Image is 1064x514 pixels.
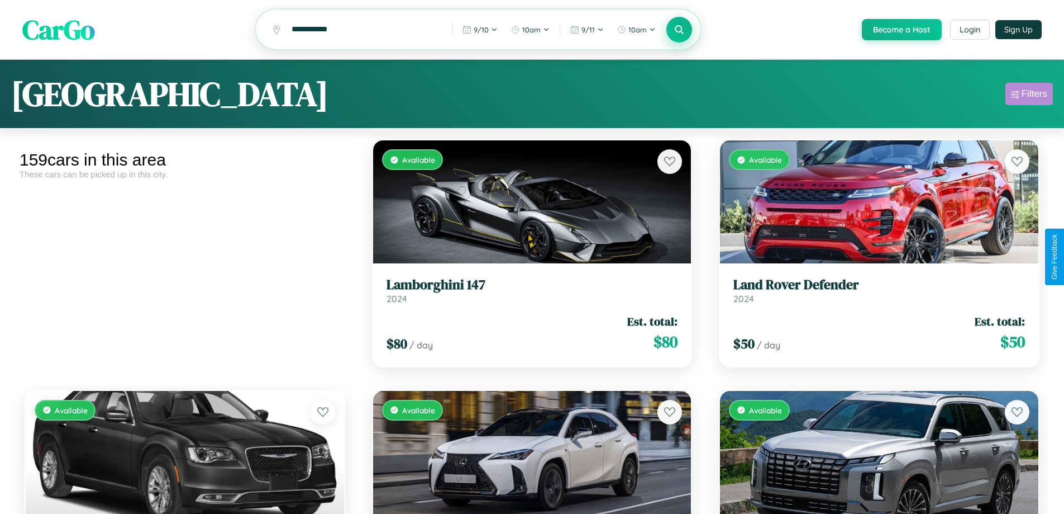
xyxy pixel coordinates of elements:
span: $ 80 [387,334,407,353]
button: Filters [1005,83,1053,105]
span: 9 / 10 [474,25,489,34]
div: 159 cars in this area [20,150,350,169]
span: / day [409,339,433,351]
span: Available [402,405,435,415]
span: Available [749,405,782,415]
span: $ 50 [1000,331,1025,353]
span: $ 50 [733,334,755,353]
span: / day [757,339,780,351]
span: 2024 [733,293,754,304]
h1: [GEOGRAPHIC_DATA] [11,71,328,117]
span: 10am [522,25,541,34]
span: Est. total: [975,313,1025,329]
a: Land Rover Defender2024 [733,277,1025,304]
span: Available [749,155,782,164]
span: 9 / 11 [581,25,595,34]
span: 2024 [387,293,407,304]
button: Sign Up [995,20,1042,39]
button: 9/10 [457,21,503,39]
div: Filters [1022,88,1047,100]
button: 10am [612,21,661,39]
span: Available [55,405,88,415]
span: Est. total: [627,313,677,329]
a: Lamborghini 1472024 [387,277,678,304]
div: These cars can be picked up in this city. [20,169,350,179]
div: Give Feedback [1051,234,1058,280]
span: CarGo [22,11,95,48]
button: 9/11 [565,21,609,39]
button: Login [950,20,990,40]
span: $ 80 [653,331,677,353]
h3: Lamborghini 147 [387,277,678,293]
span: Available [402,155,435,164]
h3: Land Rover Defender [733,277,1025,293]
button: 10am [505,21,555,39]
button: Become a Host [862,19,942,40]
span: 10am [628,25,647,34]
